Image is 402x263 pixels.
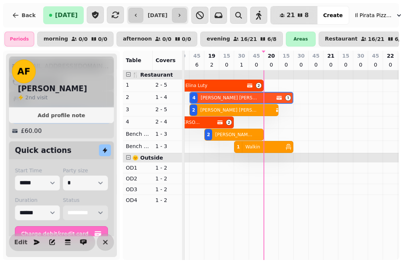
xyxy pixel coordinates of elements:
[12,111,111,124] div: Cancellation Fee
[283,52,290,60] p: 15
[223,52,230,60] p: 15
[63,196,108,204] label: Status
[44,36,68,42] p: morning
[4,32,34,46] div: Periods
[325,36,358,42] p: Restaurant
[126,106,150,113] p: 3
[207,132,210,138] div: 2
[126,142,150,150] p: Bench Right
[43,6,84,24] button: [DATE]
[327,52,334,60] p: 21
[37,32,114,46] button: morning0/00/0
[237,144,240,150] div: 1
[132,155,163,161] span: 🌞 Outside
[298,61,304,68] p: 0
[25,94,29,100] span: 2
[16,239,25,245] span: Edit
[200,107,258,113] p: [PERSON_NAME] [PERSON_NAME]
[304,12,309,18] span: 8
[215,132,253,138] p: [PERSON_NAME] [PERSON_NAME]
[126,186,150,193] p: OD3
[15,226,108,241] button: Charge debit/credit card
[126,164,150,171] p: OD1
[18,113,105,118] span: Add profile note
[21,126,42,135] p: £60.00
[297,52,304,60] p: 30
[313,61,319,68] p: 0
[253,61,259,68] p: 0
[238,52,245,60] p: 30
[268,61,274,68] p: 0
[208,52,215,60] p: 19
[17,67,31,76] span: AF
[358,61,364,68] p: 0
[6,6,42,24] button: Back
[132,72,173,78] span: 🍴 Restaurant
[317,6,348,24] button: Create
[155,93,179,101] p: 1 - 4
[126,93,150,101] p: 2
[155,164,179,171] p: 1 - 2
[126,175,150,182] p: OD2
[79,36,88,42] p: 0 / 0
[156,57,176,63] span: Covers
[185,83,207,89] p: Elina Luty
[368,36,385,42] p: 16 / 21
[126,118,150,125] p: 4
[271,6,318,24] button: 218
[155,106,179,113] p: 2 - 5
[126,130,150,138] p: Bench Left
[155,196,179,204] p: 1 - 2
[323,13,342,18] span: Create
[373,61,379,68] p: 0
[286,32,316,46] div: Areas
[372,52,379,60] p: 45
[268,52,275,60] p: 20
[193,52,200,60] p: 45
[126,57,141,63] span: Table
[283,61,289,68] p: 0
[287,12,295,18] span: 21
[15,196,60,204] label: Duration
[387,52,394,60] p: 22
[239,61,245,68] p: 1
[18,83,87,94] h2: [PERSON_NAME]
[98,36,108,42] p: 0 / 0
[209,61,215,68] p: 2
[29,94,37,100] span: nd
[267,36,277,42] p: 6 / 8
[13,235,28,250] button: Edit
[155,175,179,182] p: 1 - 2
[194,61,200,68] p: 6
[240,36,257,42] p: 16 / 21
[126,196,150,204] p: OD4
[387,61,393,68] p: 0
[126,81,150,89] p: 1
[245,144,260,150] p: Walkin
[200,32,283,46] button: evening16/216/8
[355,12,392,19] span: Il Pirata Pizzata
[207,36,230,42] p: evening
[253,52,260,60] p: 45
[15,145,71,155] h2: Quick actions
[55,12,78,18] span: [DATE]
[342,52,349,60] p: 15
[117,32,197,46] button: afternoon0/00/0
[155,118,179,125] p: 2 - 4
[155,81,179,89] p: 2 - 5
[357,52,364,60] p: 30
[201,95,258,101] p: [PERSON_NAME] [PERSON_NAME]
[312,52,319,60] p: 45
[178,52,185,60] p: 30
[155,130,179,138] p: 1 - 3
[192,107,195,113] div: 2
[21,231,93,236] span: Charge debit/credit card
[12,110,111,120] button: Add profile note
[192,95,195,101] div: 4
[162,36,172,42] p: 0 / 0
[328,61,334,68] p: 0
[25,94,48,101] p: visit
[22,13,36,18] span: Back
[343,61,349,68] p: 0
[224,61,230,68] p: 0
